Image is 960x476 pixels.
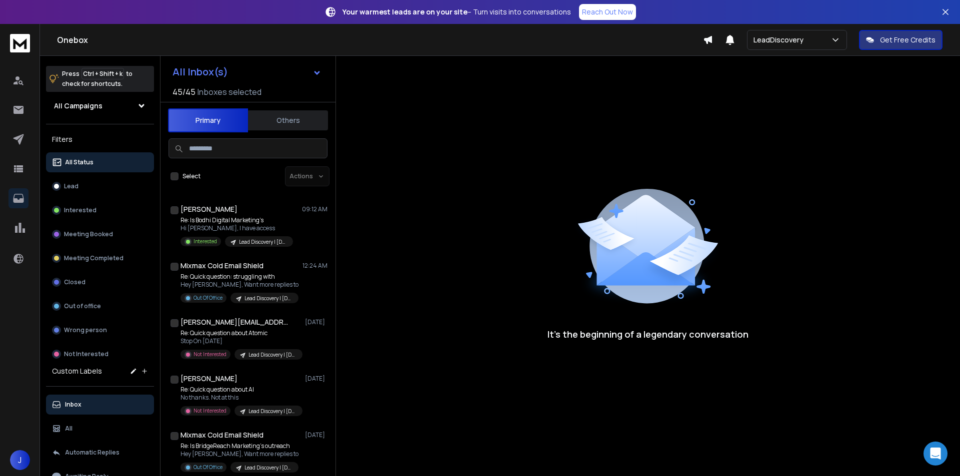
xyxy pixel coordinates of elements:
[46,176,154,196] button: Lead
[180,317,290,327] h1: [PERSON_NAME][EMAIL_ADDRESS][DOMAIN_NAME]
[180,261,263,271] h1: Mixmax Cold Email Shield
[193,351,226,358] p: Not Interested
[46,443,154,463] button: Automatic Replies
[193,407,226,415] p: Not Interested
[64,350,108,358] p: Not Interested
[46,296,154,316] button: Out of office
[305,318,327,326] p: [DATE]
[248,109,328,131] button: Others
[46,320,154,340] button: Wrong person
[180,450,298,458] p: Hey [PERSON_NAME], Want more replies to
[10,450,30,470] button: J
[579,4,636,20] a: Reach Out Now
[168,108,248,132] button: Primary
[64,326,107,334] p: Wrong person
[305,431,327,439] p: [DATE]
[46,224,154,244] button: Meeting Booked
[46,200,154,220] button: Interested
[64,254,123,262] p: Meeting Completed
[65,401,81,409] p: Inbox
[52,366,102,376] h3: Custom Labels
[180,394,300,402] p: No thanks. Not at this
[248,351,296,359] p: Lead Discovery | [DATE]
[180,430,263,440] h1: Mixmax Cold Email Shield
[172,67,228,77] h1: All Inbox(s)
[57,34,703,46] h1: Onebox
[65,425,72,433] p: All
[880,35,935,45] p: Get Free Credits
[342,7,571,17] p: – Turn visits into conversations
[65,158,93,166] p: All Status
[193,294,222,302] p: Out Of Office
[197,86,261,98] h3: Inboxes selected
[180,386,300,394] p: Re: Quick question about AI
[46,344,154,364] button: Not Interested
[54,101,102,111] h1: All Campaigns
[180,442,298,450] p: Re: Is BridgeReach Marketing’s outreach
[182,172,200,180] label: Select
[248,408,296,415] p: Lead Discovery | [DATE]
[46,132,154,146] h3: Filters
[239,238,287,246] p: Lead Discovery | [DATE]
[64,182,78,190] p: Lead
[342,7,467,16] strong: Your warmest leads are on your site
[62,69,132,89] p: Press to check for shortcuts.
[180,216,293,224] p: Re: Is Bodhi Digital Marketing’s
[46,419,154,439] button: All
[302,262,327,270] p: 12:24 AM
[244,295,292,302] p: Lead Discovery | [DATE]
[753,35,807,45] p: LeadDiscovery
[64,278,85,286] p: Closed
[64,206,96,214] p: Interested
[180,281,298,289] p: Hey [PERSON_NAME], Want more replies to
[547,327,748,341] p: It’s the beginning of a legendary conversation
[64,302,101,310] p: Out of office
[172,86,195,98] span: 45 / 45
[244,464,292,472] p: Lead Discovery | [DATE]
[180,337,300,345] p: Stop On [DATE]
[180,374,237,384] h1: [PERSON_NAME]
[180,329,300,337] p: Re: Quick question about Atomic
[582,7,633,17] p: Reach Out Now
[46,272,154,292] button: Closed
[180,273,298,281] p: Re: Quick question: struggling with
[180,224,293,232] p: Hi [PERSON_NAME], I have access
[305,375,327,383] p: [DATE]
[81,68,124,79] span: Ctrl + Shift + k
[859,30,942,50] button: Get Free Credits
[302,205,327,213] p: 09:12 AM
[46,96,154,116] button: All Campaigns
[46,152,154,172] button: All Status
[64,230,113,238] p: Meeting Booked
[923,442,947,466] div: Open Intercom Messenger
[193,464,222,471] p: Out Of Office
[46,248,154,268] button: Meeting Completed
[65,449,119,457] p: Automatic Replies
[193,238,217,245] p: Interested
[180,204,237,214] h1: [PERSON_NAME]
[10,34,30,52] img: logo
[46,395,154,415] button: Inbox
[164,62,329,82] button: All Inbox(s)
